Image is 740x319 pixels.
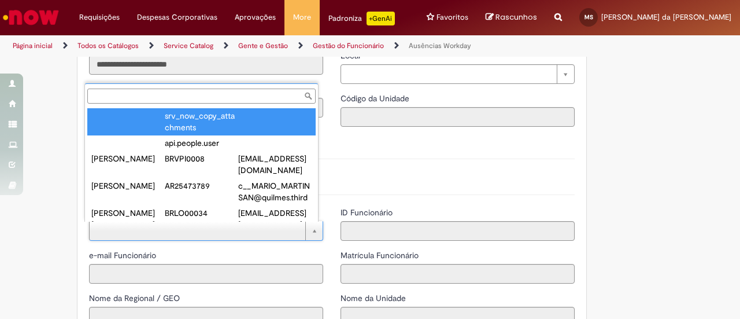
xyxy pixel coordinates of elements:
[91,207,165,230] div: [PERSON_NAME] [PERSON_NAME]
[165,180,238,192] div: AR25473789
[238,153,312,176] div: [EMAIL_ADDRESS][DOMAIN_NAME]
[91,153,165,164] div: [PERSON_NAME]
[238,207,312,230] div: [EMAIL_ADDRESS][DOMAIN_NAME]
[85,106,318,222] ul: Funcionário(s)
[165,207,238,219] div: BRLO00034
[91,180,165,192] div: [PERSON_NAME]
[165,137,238,149] div: api.people.user
[165,110,238,133] div: srv_now_copy_attachments
[165,153,238,164] div: BRVPI0008
[238,180,312,203] div: c__MARIO_MARTINSAN@quilmes.third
